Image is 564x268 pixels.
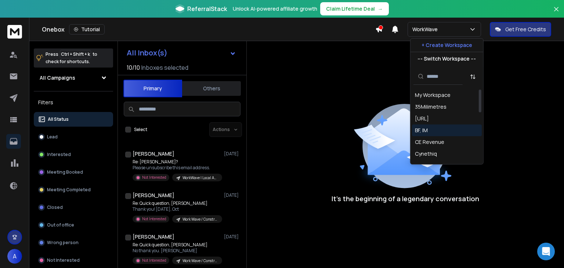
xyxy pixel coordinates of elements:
button: All Inbox(s) [121,46,242,60]
p: All Status [48,116,69,122]
div: My Workspace [415,91,451,99]
p: Re: [PERSON_NAME]? [133,159,221,165]
p: [DATE] [224,151,241,157]
p: Meeting Completed [47,187,91,193]
div: 35Milimetres [415,103,446,111]
button: Lead [34,130,113,144]
button: A [7,249,22,264]
button: Not Interested [34,253,113,268]
button: Claim Lifetime Deal→ [320,2,389,15]
p: Wrong person [47,240,79,246]
span: ReferralStack [187,4,227,13]
p: Press to check for shortcuts. [46,51,97,65]
h1: [PERSON_NAME] [133,233,174,240]
button: All Status [34,112,113,127]
p: [DATE] [224,192,241,198]
p: Not Interested [142,175,166,180]
p: Work Wave / Construction / 11-50 [182,217,218,222]
p: Unlock AI-powered affiliate growth [233,5,317,12]
button: Interested [34,147,113,162]
span: → [378,5,383,12]
p: [DATE] [224,234,241,240]
p: Re: Quick question, [PERSON_NAME] [133,242,221,248]
div: Cynethiq [415,150,437,157]
button: Meeting Completed [34,182,113,197]
h1: [PERSON_NAME] [133,192,174,199]
button: Meeting Booked [34,165,113,180]
p: Interested [47,152,71,157]
h3: Inboxes selected [141,63,188,72]
button: Out of office [34,218,113,232]
button: Sort by Sort A-Z [466,69,480,84]
span: 10 / 10 [127,63,140,72]
p: Not Interested [142,258,166,263]
p: Work Wave / Construction / 11-50 [182,258,218,264]
p: Please unsubscribe this email address. [133,165,221,171]
div: CE Revenue [415,138,444,146]
p: WorkWave [412,26,441,33]
div: Onebox [42,24,375,35]
p: Lead [47,134,58,140]
p: Closed [47,204,63,210]
p: --- Switch Workspace --- [417,55,476,62]
p: + Create Workspace [422,41,472,49]
label: Select [134,127,147,133]
button: Closed [34,200,113,215]
h1: All Inbox(s) [127,49,167,57]
h1: [PERSON_NAME] [133,150,174,157]
p: Out of office [47,222,74,228]
div: Dial My Calls [415,162,445,169]
button: Wrong person [34,235,113,250]
p: Re: Quick question, [PERSON_NAME] [133,200,221,206]
p: Thank you! [DATE], Oct [133,206,221,212]
p: No thank you. [PERSON_NAME] [133,248,221,254]
div: Open Intercom Messenger [537,243,555,260]
button: Others [182,80,241,97]
div: [URL] [415,115,429,122]
h3: Filters [34,97,113,108]
p: It’s the beginning of a legendary conversation [332,193,479,204]
span: Ctrl + Shift + k [60,50,91,58]
button: Tutorial [69,24,105,35]
button: Get Free Credits [490,22,551,37]
h1: All Campaigns [40,74,75,82]
button: Close banner [552,4,561,22]
button: Primary [123,80,182,97]
p: Not Interested [47,257,80,263]
p: Get Free Credits [505,26,546,33]
p: Meeting Booked [47,169,83,175]
button: All Campaigns [34,70,113,85]
button: + Create Workspace [411,39,483,52]
div: BF, IM [415,127,428,134]
p: WorkWave | Local Angle [182,175,218,181]
p: Not Interested [142,216,166,222]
